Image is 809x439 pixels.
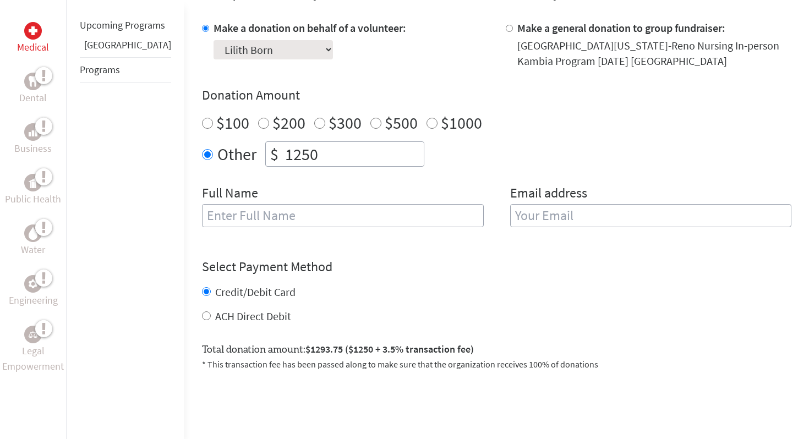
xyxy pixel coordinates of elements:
[217,141,256,167] label: Other
[29,331,37,338] img: Legal Empowerment
[24,326,42,343] div: Legal Empowerment
[29,128,37,136] img: Business
[2,326,64,374] a: Legal EmpowermentLegal Empowerment
[202,342,474,358] label: Total donation amount:
[272,112,305,133] label: $200
[216,112,249,133] label: $100
[17,22,49,55] a: MedicalMedical
[9,275,58,308] a: EngineeringEngineering
[283,142,424,166] input: Enter Amount
[80,37,171,57] li: Belize
[215,309,291,323] label: ACH Direct Debit
[29,279,37,288] img: Engineering
[202,258,791,276] h4: Select Payment Method
[202,184,258,204] label: Full Name
[24,22,42,40] div: Medical
[29,26,37,35] img: Medical
[215,285,296,299] label: Credit/Debit Card
[24,224,42,242] div: Water
[29,177,37,188] img: Public Health
[214,21,406,35] label: Make a donation on behalf of a volunteer:
[80,57,171,83] li: Programs
[329,112,362,133] label: $300
[80,19,165,31] a: Upcoming Programs
[510,204,792,227] input: Your Email
[19,73,47,106] a: DentalDental
[29,76,37,86] img: Dental
[24,174,42,191] div: Public Health
[441,112,482,133] label: $1000
[9,293,58,308] p: Engineering
[29,227,37,239] img: Water
[202,358,791,371] p: * This transaction fee has been passed along to make sure that the organization receives 100% of ...
[5,174,61,207] a: Public HealthPublic Health
[385,112,418,133] label: $500
[202,86,791,104] h4: Donation Amount
[21,224,45,257] a: WaterWater
[517,38,792,69] div: [GEOGRAPHIC_DATA][US_STATE]-Reno Nursing In-person Kambia Program [DATE] [GEOGRAPHIC_DATA]
[21,242,45,257] p: Water
[5,191,61,207] p: Public Health
[24,275,42,293] div: Engineering
[80,63,120,76] a: Programs
[202,384,369,427] iframe: reCAPTCHA
[202,204,484,227] input: Enter Full Name
[2,343,64,374] p: Legal Empowerment
[19,90,47,106] p: Dental
[24,73,42,90] div: Dental
[17,40,49,55] p: Medical
[80,13,171,37] li: Upcoming Programs
[305,343,474,355] span: $1293.75 ($1250 + 3.5% transaction fee)
[24,123,42,141] div: Business
[266,142,283,166] div: $
[84,39,171,51] a: [GEOGRAPHIC_DATA]
[517,21,725,35] label: Make a general donation to group fundraiser:
[14,141,52,156] p: Business
[14,123,52,156] a: BusinessBusiness
[510,184,587,204] label: Email address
